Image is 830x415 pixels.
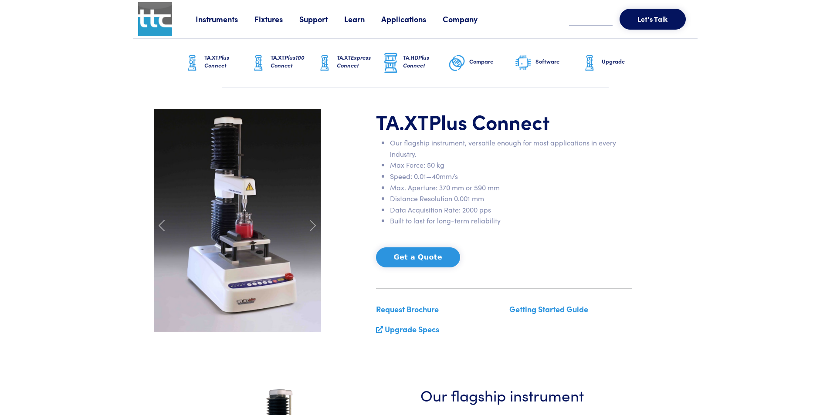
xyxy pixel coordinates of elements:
h1: TA.XT [376,109,632,134]
a: Fixtures [254,13,299,24]
a: Learn [344,13,381,24]
img: ttc_logo_1x1_v1.0.png [138,2,172,36]
li: Built to last for long-term reliability [390,215,632,226]
img: ta-hd-graphic.png [382,52,400,74]
h6: Compare [469,57,515,65]
h6: Software [535,57,581,65]
a: Request Brochure [376,304,439,314]
img: ta-xt-graphic.png [316,52,333,74]
img: compare-graphic.png [448,52,466,74]
li: Speed: 0.01—40mm/s [390,171,632,182]
span: Plus100 Connect [271,53,305,69]
a: Instruments [196,13,254,24]
a: TA.XTPlus100 Connect [250,39,316,88]
img: ta-xt-graphic.png [581,52,598,74]
img: carousel-ta-xt-plus-bloom.jpg [154,109,321,332]
a: TA.HDPlus Connect [382,39,448,88]
img: ta-xt-graphic.png [250,52,267,74]
h6: TA.XT [337,54,382,69]
span: Express Connect [337,53,371,69]
h6: TA.XT [204,54,250,69]
li: Our flagship instrument, versatile enough for most applications in every industry. [390,137,632,159]
a: Support [299,13,344,24]
h6: Upgrade [602,57,647,65]
button: Get a Quote [376,247,460,267]
a: Upgrade [581,39,647,88]
a: Compare [448,39,515,88]
li: Data Acquisition Rate: 2000 pps [390,204,632,216]
a: Company [443,13,494,24]
img: software-graphic.png [515,54,532,72]
a: Getting Started Guide [509,304,588,314]
li: Max. Aperture: 370 mm or 590 mm [390,182,632,193]
li: Distance Resolution 0.001 mm [390,193,632,204]
a: Software [515,39,581,88]
h6: TA.HD [403,54,448,69]
a: TA.XTExpress Connect [316,39,382,88]
img: ta-xt-graphic.png [183,52,201,74]
a: TA.XTPlus Connect [183,39,250,88]
a: Applications [381,13,443,24]
li: Max Force: 50 kg [390,159,632,171]
h3: Our flagship instrument [420,384,588,405]
button: Let's Talk [620,9,686,30]
a: Upgrade Specs [385,324,439,334]
h6: TA.XT [271,54,316,69]
span: Plus Connect [429,107,550,135]
span: Plus Connect [403,53,429,69]
span: Plus Connect [204,53,229,69]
